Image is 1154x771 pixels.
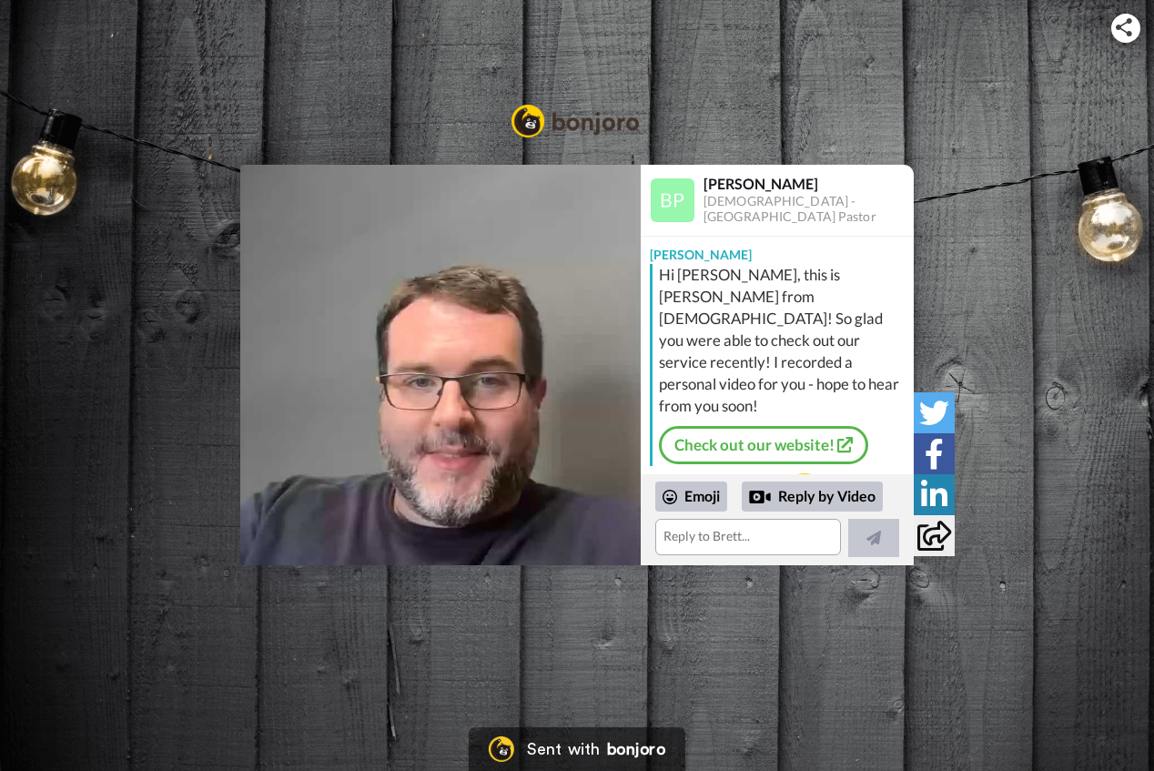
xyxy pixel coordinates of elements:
[651,178,694,222] img: Profile Image
[704,175,913,192] div: [PERSON_NAME]
[240,165,641,565] img: eea0cf2f-2fa2-4564-804b-0498c203e7db-thumb.jpg
[655,482,727,511] div: Emoji
[659,426,868,464] a: Check out our website!
[641,473,914,540] div: Send [PERSON_NAME] a reply.
[737,473,817,510] img: message.svg
[511,105,639,137] img: Bonjoro Logo
[1116,18,1132,36] img: ic_share.svg
[641,237,914,264] div: [PERSON_NAME]
[704,194,913,225] div: [DEMOGRAPHIC_DATA] - [GEOGRAPHIC_DATA] Pastor
[742,482,883,512] div: Reply by Video
[749,486,771,508] div: Reply by Video
[659,264,909,417] div: Hi [PERSON_NAME], this is [PERSON_NAME] from [DEMOGRAPHIC_DATA]! So glad you were able to check o...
